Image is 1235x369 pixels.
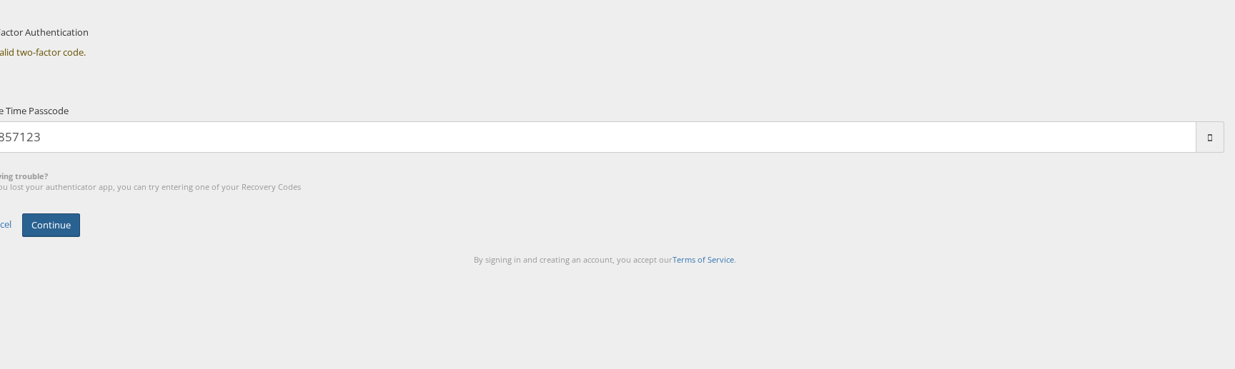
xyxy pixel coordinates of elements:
button: Continue [22,213,80,237]
a: Terms of Service [673,254,734,265]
